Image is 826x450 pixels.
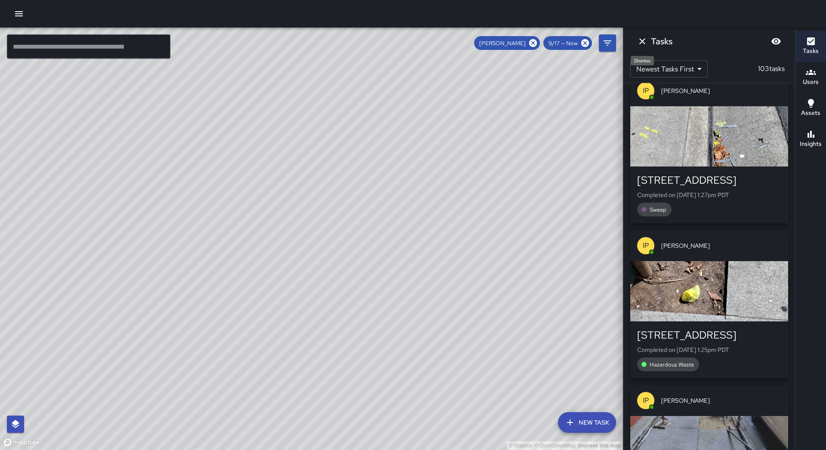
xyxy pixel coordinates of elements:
div: Newest Tasks First [630,60,708,77]
p: 103 tasks [755,64,788,74]
h6: Tasks [651,34,672,48]
button: New Task [558,412,616,433]
p: IP [643,240,649,251]
button: IP[PERSON_NAME][STREET_ADDRESS]Completed on [DATE] 1:27pm PDTSweep [630,75,788,223]
button: Tasks [795,31,826,62]
button: Insights [795,124,826,155]
span: Sweep [644,206,672,213]
span: Hazardous Waste [644,361,699,368]
h6: Insights [800,139,822,149]
h6: Assets [801,108,820,118]
button: Filters [599,34,616,52]
p: IP [643,86,649,96]
span: [PERSON_NAME] [474,40,531,47]
span: 9/17 — Now [543,40,583,47]
div: 9/17 — Now [543,36,592,50]
span: [PERSON_NAME] [661,396,781,405]
p: IP [643,395,649,406]
h6: Tasks [803,46,819,56]
div: Dismiss [631,56,654,65]
div: [PERSON_NAME] [474,36,540,50]
button: IP[PERSON_NAME][STREET_ADDRESS]Completed on [DATE] 1:25pm PDTHazardous Waste [630,230,788,378]
span: [PERSON_NAME] [661,86,781,95]
div: [STREET_ADDRESS] [637,173,781,187]
button: Dismiss [634,33,651,50]
p: Completed on [DATE] 1:25pm PDT [637,345,781,354]
button: Assets [795,93,826,124]
button: Blur [767,33,785,50]
div: [STREET_ADDRESS] [637,328,781,342]
h6: Users [803,77,819,87]
button: Users [795,62,826,93]
p: Completed on [DATE] 1:27pm PDT [637,191,781,199]
span: [PERSON_NAME] [661,241,781,250]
